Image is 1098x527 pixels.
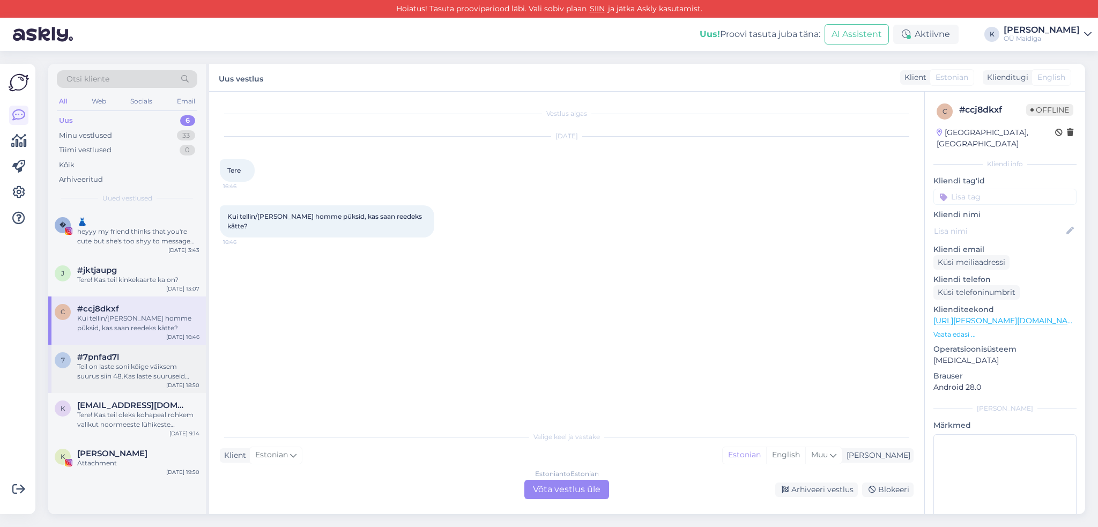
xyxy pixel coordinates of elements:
div: [DATE] 9:14 [169,429,199,437]
div: [PERSON_NAME] [1004,26,1080,34]
div: Tere! Kas teil kinkekaarte ka on? [77,275,199,285]
label: Uus vestlus [219,70,263,85]
div: Email [175,94,197,108]
div: Estonian [723,447,766,463]
p: Brauser [933,370,1077,382]
div: Proovi tasuta juba täna: [700,28,820,41]
div: Arhiveeritud [59,174,103,185]
span: #ccj8dkxf [77,304,119,314]
div: Kui tellin/[PERSON_NAME] homme püksid, kas saan reedeks kätte? [77,314,199,333]
div: Attachment [77,458,199,468]
p: Vaata edasi ... [933,330,1077,339]
div: [DATE] 3:43 [168,246,199,254]
div: All [57,94,69,108]
span: English [1037,72,1065,83]
p: Klienditeekond [933,304,1077,315]
p: Operatsioonisüsteem [933,344,1077,355]
div: Küsi meiliaadressi [933,255,1010,270]
div: OÜ Maidiga [1004,34,1080,43]
div: Aktiivne [893,25,959,44]
div: Teil on laste soni kõige väiksem suurus siin 48.Kas laste suuruseid arvestatakse kuidagi teisiti?... [77,362,199,381]
div: Arhiveeri vestlus [775,483,858,497]
div: [DATE] 19:50 [166,468,199,476]
div: 33 [177,130,195,141]
div: Klient [220,450,246,461]
span: k [61,404,65,412]
div: [DATE] 13:07 [166,285,199,293]
a: SIIN [587,4,608,13]
div: Klienditugi [983,72,1028,83]
div: Valige keel ja vastake [220,432,914,442]
div: [DATE] 16:46 [166,333,199,341]
span: Uued vestlused [102,194,152,203]
div: Klient [900,72,926,83]
div: Tiimi vestlused [59,145,112,155]
div: Küsi telefoninumbrit [933,285,1020,300]
div: K [984,27,999,42]
span: c [61,308,65,316]
div: English [766,447,805,463]
p: Kliendi tag'id [933,175,1077,187]
div: Kõik [59,160,75,170]
p: Kliendi email [933,244,1077,255]
span: K [61,452,65,461]
div: [PERSON_NAME] [933,404,1077,413]
p: [MEDICAL_DATA] [933,355,1077,366]
span: 7 [61,356,65,364]
span: 16:46 [223,238,263,246]
div: Blokeeri [862,483,914,497]
span: Otsi kliente [66,73,109,85]
a: [URL][PERSON_NAME][DOMAIN_NAME] [933,316,1081,325]
span: #7pnfad7l [77,352,119,362]
span: � [60,221,66,229]
span: c [943,107,947,115]
span: 👗 [77,217,87,227]
div: 0 [180,145,195,155]
span: Kadri Altrov [77,449,147,458]
span: Estonian [255,449,288,461]
div: Uus [59,115,73,126]
div: [DATE] [220,131,914,141]
p: Kliendi nimi [933,209,1077,220]
div: Võta vestlus üle [524,480,609,499]
button: AI Assistent [825,24,889,44]
div: Kliendi info [933,159,1077,169]
span: kadri.karro@mail.ee [77,400,189,410]
div: [PERSON_NAME] [842,450,910,461]
div: [GEOGRAPHIC_DATA], [GEOGRAPHIC_DATA] [937,127,1055,150]
div: Tere! Kas teil oleks kohapeal rohkem valikut noormeeste lühikeste varrukatega triiksärke, e-poes ... [77,410,199,429]
p: Android 28.0 [933,382,1077,393]
p: Kliendi telefon [933,274,1077,285]
span: Kui tellin/[PERSON_NAME] homme püksid, kas saan reedeks kätte? [227,212,424,230]
span: Tere [227,166,241,174]
div: [DATE] 18:50 [166,381,199,389]
span: j [61,269,64,277]
div: Vestlus algas [220,109,914,118]
a: [PERSON_NAME]OÜ Maidiga [1004,26,1092,43]
div: Minu vestlused [59,130,112,141]
p: Märkmed [933,420,1077,431]
div: # ccj8dkxf [959,103,1026,116]
img: Askly Logo [9,72,29,93]
div: 6 [180,115,195,126]
input: Lisa nimi [934,225,1064,237]
div: heyyy my friend thinks that you're cute but she's too shyy to message you herself she's getting a... [77,227,199,246]
input: Lisa tag [933,189,1077,205]
b: Uus! [700,29,720,39]
div: Estonian to Estonian [535,469,599,479]
div: Web [90,94,108,108]
span: Muu [811,450,828,459]
span: #jktjaupg [77,265,117,275]
span: 16:46 [223,182,263,190]
div: Socials [128,94,154,108]
span: Estonian [936,72,968,83]
span: Offline [1026,104,1073,116]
